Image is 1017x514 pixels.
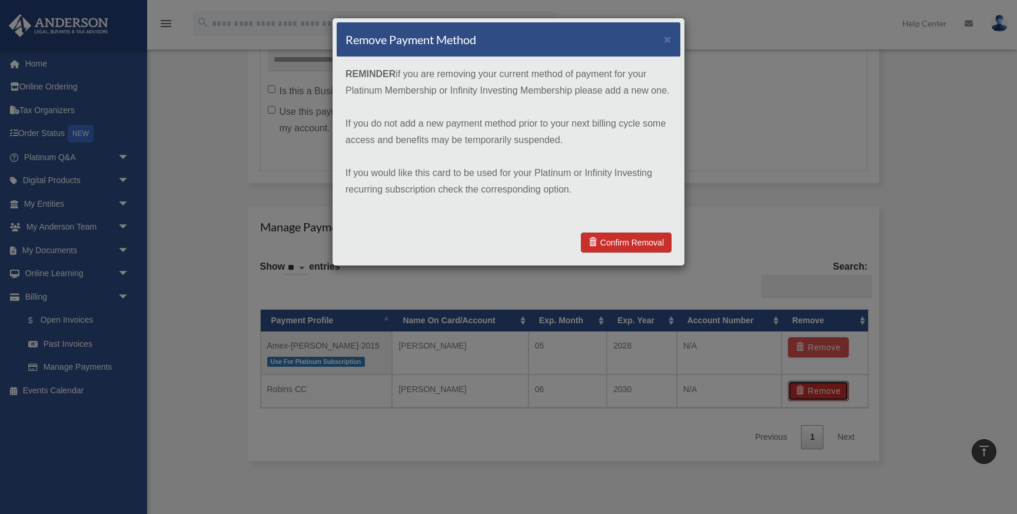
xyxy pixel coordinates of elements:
p: If you would like this card to be used for your Platinum or Infinity Investing recurring subscrip... [345,165,672,198]
strong: REMINDER [345,69,395,79]
div: if you are removing your current method of payment for your Platinum Membership or Infinity Inves... [337,57,680,223]
p: If you do not add a new payment method prior to your next billing cycle some access and benefits ... [345,115,672,148]
button: × [664,33,672,45]
a: Confirm Removal [581,233,672,253]
h4: Remove Payment Method [345,31,476,48]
